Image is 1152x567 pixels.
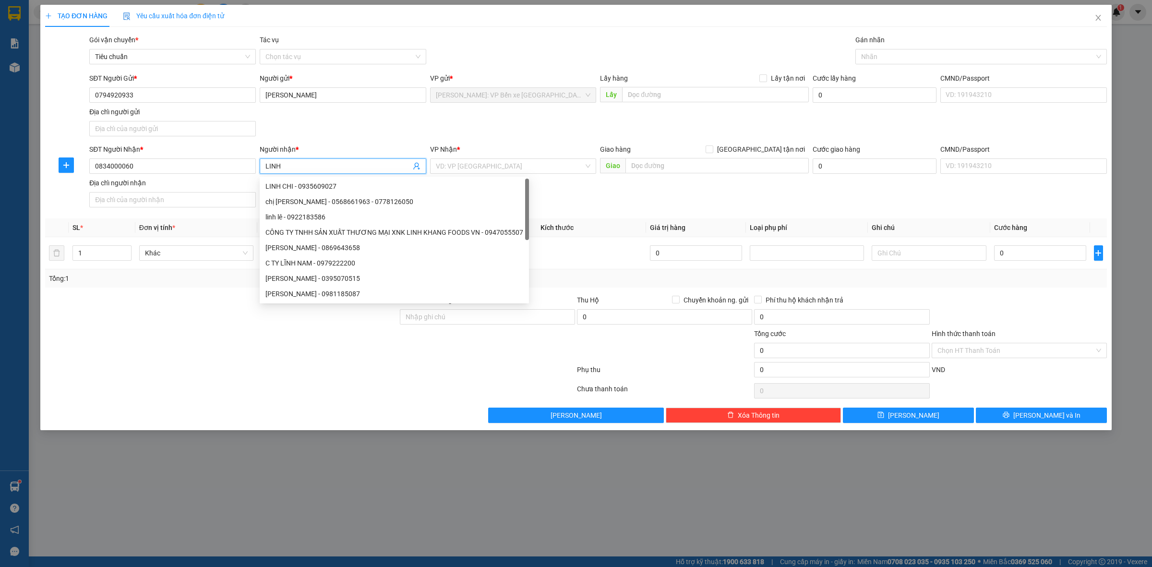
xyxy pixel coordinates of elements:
[813,158,936,174] input: Cước giao hàng
[754,330,786,338] span: Tổng cước
[551,410,602,421] span: [PERSON_NAME]
[1094,14,1102,22] span: close
[488,408,663,423] button: [PERSON_NAME]
[260,194,529,209] div: chị thùy linh - 0568661963 - 0778126050
[855,36,885,44] label: Gán nhãn
[260,255,529,271] div: C TY LĨNH NAM - 0979222200
[738,410,780,421] span: Xóa Thông tin
[45,12,108,20] span: TẠO ĐƠN HÀNG
[713,144,809,155] span: [GEOGRAPHIC_DATA] tận nơi
[95,49,250,64] span: Tiêu chuẩn
[265,258,523,268] div: C TY LĨNH NAM - 0979222200
[265,227,523,238] div: CÔNG TY TNHH SẢN XUẤT THƯƠNG MẠI XNK LINH KHANG FOODS VN - 0947055507
[932,366,945,374] span: VND
[650,224,685,231] span: Giá trị hàng
[666,408,841,423] button: deleteXóa Thông tin
[400,296,453,304] label: Ghi chú đơn hàng
[123,12,224,20] span: Yêu cầu xuất hóa đơn điện tử
[49,273,444,284] div: Tổng: 1
[600,87,622,102] span: Lấy
[265,289,523,299] div: [PERSON_NAME] - 0981185087
[813,87,936,103] input: Cước lấy hàng
[265,212,523,222] div: linh lê - 0922183586
[89,192,256,207] input: Địa chỉ của người nhận
[1094,245,1103,261] button: plus
[868,218,990,237] th: Ghi chú
[625,158,809,173] input: Dọc đường
[260,209,529,225] div: linh lê - 0922183586
[600,145,631,153] span: Giao hàng
[888,410,939,421] span: [PERSON_NAME]
[767,73,809,84] span: Lấy tận nơi
[260,225,529,240] div: CÔNG TY TNHH SẢN XUẤT THƯƠNG MẠI XNK LINH KHANG FOODS VN - 0947055507
[260,271,529,286] div: Linh Phạm - 0395070515
[813,74,856,82] label: Cước lấy hàng
[89,36,138,44] span: Gói vận chuyển
[577,296,599,304] span: Thu Hộ
[576,364,753,381] div: Phụ thu
[265,273,523,284] div: [PERSON_NAME] - 0395070515
[59,161,73,169] span: plus
[872,245,986,261] input: Ghi Chú
[622,87,809,102] input: Dọc đường
[49,245,64,261] button: delete
[576,384,753,400] div: Chưa thanh toán
[89,121,256,136] input: Địa chỉ của người gửi
[1085,5,1112,32] button: Close
[21,39,164,54] strong: (Công Ty TNHH Chuyển Phát Nhanh Bảo An - MST: 0109597835)
[24,57,162,94] span: [PHONE_NUMBER] - [DOMAIN_NAME]
[762,295,847,305] span: Phí thu hộ khách nhận trả
[260,240,529,255] div: Linh Nguyễn - 0869643658
[600,158,625,173] span: Giao
[260,179,529,194] div: LINH CHI - 0935609027
[260,73,426,84] div: Người gửi
[877,411,884,419] span: save
[940,73,1107,84] div: CMND/Passport
[265,196,523,207] div: chị [PERSON_NAME] - 0568661963 - 0778126050
[45,12,52,19] span: plus
[600,74,628,82] span: Lấy hàng
[540,224,574,231] span: Kích thước
[1003,411,1009,419] span: printer
[400,309,575,325] input: Ghi chú đơn hàng
[976,408,1107,423] button: printer[PERSON_NAME] và In
[1013,410,1080,421] span: [PERSON_NAME] và In
[89,107,256,117] div: Địa chỉ người gửi
[23,14,162,36] strong: BIÊN NHẬN VẬN CHUYỂN BẢO AN EXPRESS
[932,330,996,338] label: Hình thức thanh toán
[265,181,523,192] div: LINH CHI - 0935609027
[680,295,752,305] span: Chuyển khoản ng. gửi
[260,36,279,44] label: Tác vụ
[430,73,597,84] div: VP gửi
[123,12,131,20] img: icon
[746,218,868,237] th: Loại phụ phí
[59,157,74,173] button: plus
[843,408,974,423] button: save[PERSON_NAME]
[413,162,420,170] span: user-add
[727,411,734,419] span: delete
[994,224,1027,231] span: Cước hàng
[265,242,523,253] div: [PERSON_NAME] - 0869643658
[260,286,529,302] div: LINH YEN - 0981185087
[72,224,80,231] span: SL
[145,246,248,260] span: Khác
[1094,249,1103,257] span: plus
[89,144,256,155] div: SĐT Người Nhận
[89,73,256,84] div: SĐT Người Gửi
[260,144,426,155] div: Người nhận
[436,88,591,102] span: Hồ Chí Minh: VP Bến xe Miền Tây (Quận Bình Tân)
[430,145,457,153] span: VP Nhận
[650,245,742,261] input: 0
[89,178,256,188] div: Địa chỉ người nhận
[813,145,860,153] label: Cước giao hàng
[940,144,1107,155] div: CMND/Passport
[139,224,175,231] span: Đơn vị tính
